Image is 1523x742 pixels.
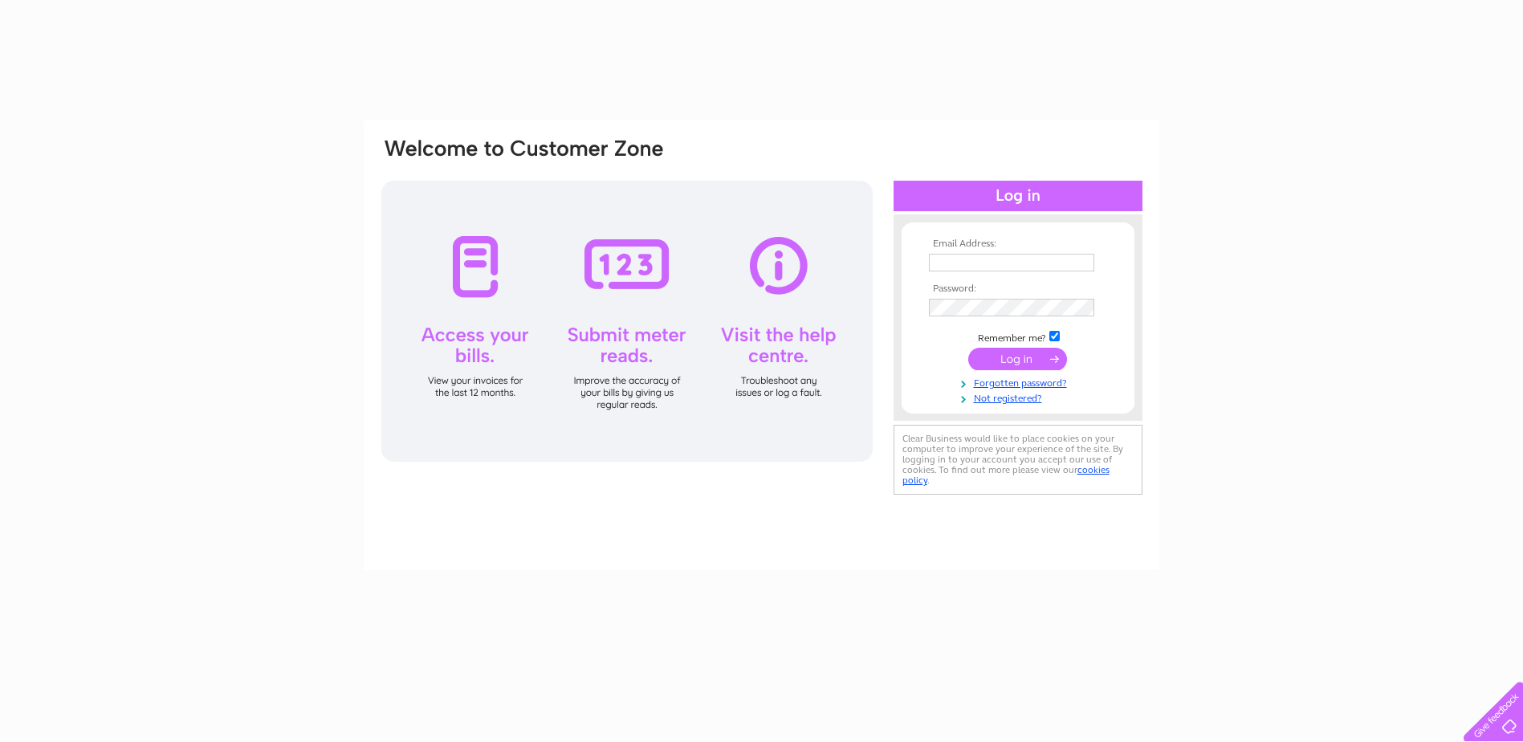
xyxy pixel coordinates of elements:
[929,389,1111,405] a: Not registered?
[925,328,1111,344] td: Remember me?
[894,425,1142,495] div: Clear Business would like to place cookies on your computer to improve your experience of the sit...
[925,238,1111,250] th: Email Address:
[902,464,1110,486] a: cookies policy
[925,283,1111,295] th: Password:
[929,374,1111,389] a: Forgotten password?
[968,348,1067,370] input: Submit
